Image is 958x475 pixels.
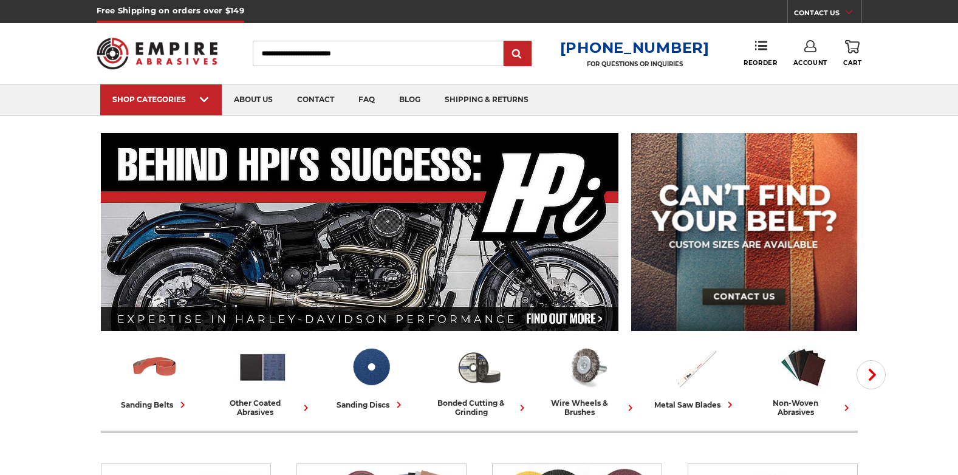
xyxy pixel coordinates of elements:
[562,342,612,392] img: Wire Wheels & Brushes
[794,6,861,23] a: CONTACT US
[121,398,189,411] div: sanding belts
[238,342,288,392] img: Other Coated Abrasives
[214,342,312,417] a: other coated abrasives
[560,39,710,56] a: [PHONE_NUMBER]
[744,40,777,66] a: Reorder
[214,398,312,417] div: other coated abrasives
[97,30,218,77] img: Empire Abrasives
[631,133,857,331] img: promo banner for custom belts.
[538,398,637,417] div: wire wheels & brushes
[285,84,346,115] a: contact
[322,342,420,411] a: sanding discs
[129,342,180,392] img: Sanding Belts
[646,342,745,411] a: metal saw blades
[387,84,433,115] a: blog
[430,342,529,417] a: bonded cutting & grinding
[744,59,777,67] span: Reorder
[346,84,387,115] a: faq
[101,133,619,331] img: Banner for an interview featuring Horsepower Inc who makes Harley performance upgrades featured o...
[560,60,710,68] p: FOR QUESTIONS OR INQUIRIES
[778,342,829,392] img: Non-woven Abrasives
[454,342,504,392] img: Bonded Cutting & Grinding
[654,398,736,411] div: metal saw blades
[538,342,637,417] a: wire wheels & brushes
[857,360,886,389] button: Next
[346,342,396,392] img: Sanding Discs
[754,342,853,417] a: non-woven abrasives
[843,59,861,67] span: Cart
[505,42,530,66] input: Submit
[843,40,861,67] a: Cart
[222,84,285,115] a: about us
[793,59,827,67] span: Account
[112,95,210,104] div: SHOP CATEGORIES
[754,398,853,417] div: non-woven abrasives
[337,398,405,411] div: sanding discs
[433,84,541,115] a: shipping & returns
[430,398,529,417] div: bonded cutting & grinding
[670,342,720,392] img: Metal Saw Blades
[106,342,204,411] a: sanding belts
